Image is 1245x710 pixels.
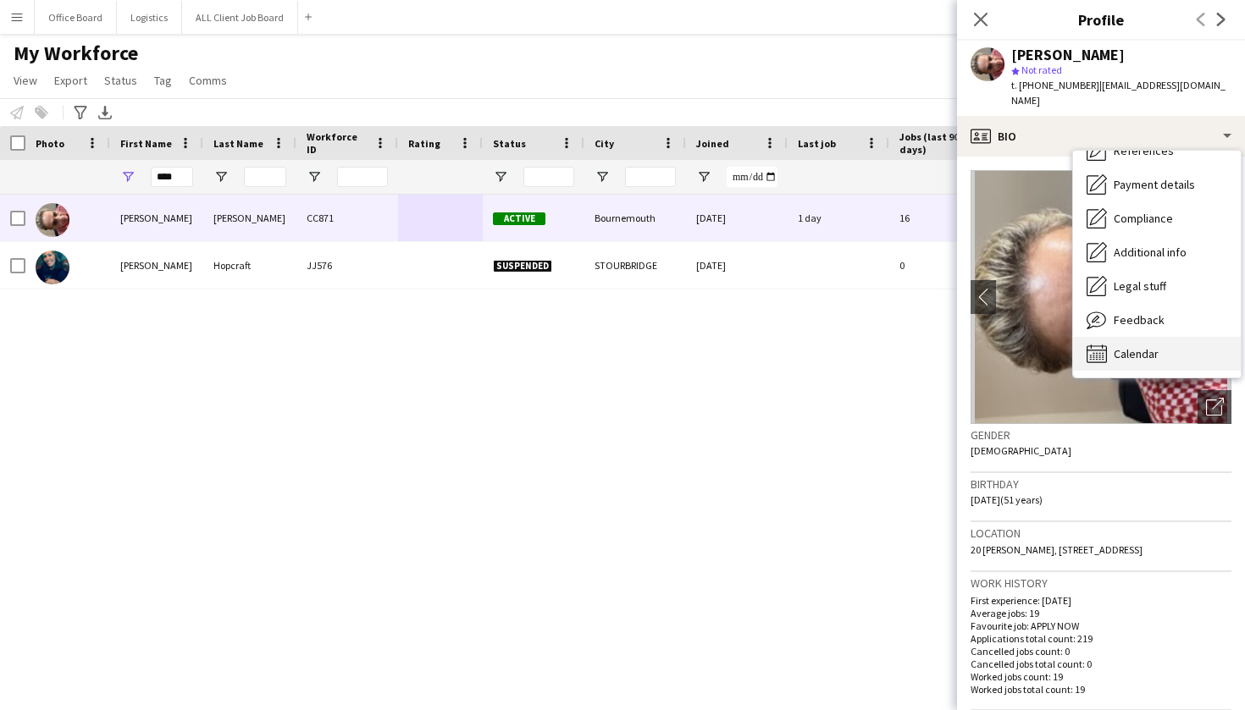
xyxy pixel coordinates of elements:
img: Jean Ramsay [36,203,69,237]
span: Export [54,73,87,88]
span: Last job [798,137,836,150]
div: [DATE] [686,242,788,289]
app-action-btn: Export XLSX [95,102,115,123]
div: Payment details [1073,168,1241,201]
span: View [14,73,37,88]
div: Additional info [1073,235,1241,269]
span: [DEMOGRAPHIC_DATA] [971,444,1071,457]
div: References [1073,134,1241,168]
p: Cancelled jobs total count: 0 [971,658,1231,670]
input: Last Name Filter Input [244,167,286,187]
span: Jobs (last 90 days) [899,130,969,156]
div: [PERSON_NAME] [110,195,203,241]
div: Open photos pop-in [1198,390,1231,424]
span: Joined [696,137,729,150]
a: Tag [147,69,179,91]
button: Open Filter Menu [493,169,508,184]
input: City Filter Input [625,167,676,187]
span: City [595,137,614,150]
div: Bournemouth [584,195,686,241]
button: ALL Client Job Board [182,1,298,34]
span: 20 [PERSON_NAME], [STREET_ADDRESS] [971,543,1143,556]
span: Workforce ID [307,130,368,156]
span: Photo [36,137,64,150]
div: Calendar [1073,337,1241,371]
span: Suspended [493,260,552,272]
app-action-btn: Advanced filters [70,102,91,123]
span: First Name [120,137,172,150]
p: First experience: [DATE] [971,594,1231,607]
span: Status [104,73,137,88]
div: Feedback [1073,303,1241,337]
p: Applications total count: 219 [971,632,1231,645]
div: Legal stuff [1073,269,1241,303]
span: Not rated [1021,63,1062,76]
div: JJ576 [296,242,398,289]
h3: Work history [971,575,1231,591]
span: Feedback [1114,312,1165,327]
input: Workforce ID Filter Input [337,167,388,187]
span: Legal stuff [1114,278,1166,294]
button: Open Filter Menu [120,169,136,184]
span: Comms [189,73,227,88]
p: Cancelled jobs count: 0 [971,645,1231,658]
input: Joined Filter Input [727,167,777,187]
div: 16 [889,195,999,241]
p: Worked jobs count: 19 [971,670,1231,683]
span: Status [493,137,526,150]
span: Calendar [1114,346,1159,361]
span: t. [PHONE_NUMBER] [1011,79,1099,91]
span: Rating [408,137,440,150]
h3: Birthday [971,476,1231,492]
div: [PERSON_NAME] [1011,47,1125,63]
span: | [EMAIL_ADDRESS][DOMAIN_NAME] [1011,79,1226,107]
div: Bio [957,116,1245,157]
button: Logistics [117,1,182,34]
span: Active [493,212,545,225]
p: Worked jobs total count: 19 [971,683,1231,696]
div: CC871 [296,195,398,241]
div: [DATE] [686,195,788,241]
input: Status Filter Input [523,167,574,187]
h3: Profile [957,8,1245,30]
div: STOURBRIDGE [584,242,686,289]
button: Office Board [35,1,117,34]
span: [DATE] (51 years) [971,493,1043,506]
span: Compliance [1114,211,1173,226]
button: Open Filter Menu [213,169,229,184]
button: Open Filter Menu [307,169,322,184]
h3: Location [971,526,1231,541]
p: Favourite job: APPLY NOW [971,619,1231,632]
img: Crew avatar or photo [971,170,1231,424]
span: Last Name [213,137,263,150]
p: Average jobs: 19 [971,607,1231,619]
a: View [7,69,44,91]
div: Compliance [1073,201,1241,235]
span: Tag [154,73,172,88]
button: Open Filter Menu [595,169,610,184]
div: 1 day [788,195,889,241]
div: [PERSON_NAME] [203,195,296,241]
a: Comms [182,69,234,91]
div: [PERSON_NAME] [110,242,203,289]
h3: Gender [971,427,1231,443]
span: References [1114,143,1174,158]
div: Hopcraft [203,242,296,289]
a: Status [97,69,144,91]
span: My Workforce [14,41,138,66]
div: 0 [889,242,999,289]
span: Additional info [1114,245,1187,260]
button: Open Filter Menu [696,169,711,184]
a: Export [47,69,94,91]
span: Payment details [1114,177,1195,192]
input: First Name Filter Input [151,167,193,187]
img: Jeanne Hopcraft [36,250,69,284]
